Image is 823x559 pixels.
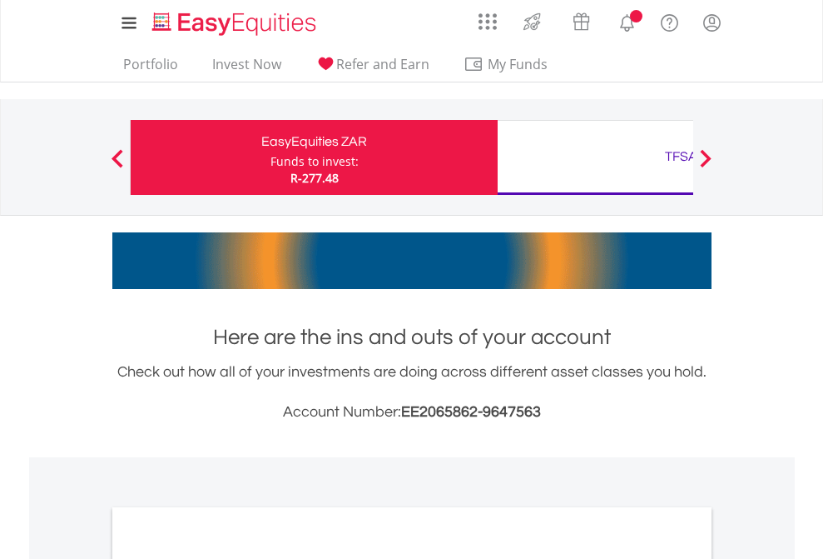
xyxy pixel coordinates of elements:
[112,361,711,424] div: Check out how all of your investments are doing across different asset classes you hold.
[290,170,339,186] span: R-277.48
[141,130,488,153] div: EasyEquities ZAR
[112,232,711,289] img: EasyMortage Promotion Banner
[557,4,606,35] a: Vouchers
[117,56,185,82] a: Portfolio
[146,4,323,37] a: Home page
[270,153,359,170] div: Funds to invest:
[568,8,595,35] img: vouchers-v2.svg
[518,8,546,35] img: thrive-v2.svg
[478,12,497,31] img: grid-menu-icon.svg
[112,322,711,352] h1: Here are the ins and outs of your account
[648,4,691,37] a: FAQ's and Support
[309,56,436,82] a: Refer and Earn
[112,401,711,424] h3: Account Number:
[691,4,733,41] a: My Profile
[101,157,134,174] button: Previous
[206,56,288,82] a: Invest Now
[468,4,508,31] a: AppsGrid
[401,404,541,420] span: EE2065862-9647563
[606,4,648,37] a: Notifications
[464,53,573,75] span: My Funds
[689,157,722,174] button: Next
[336,55,429,73] span: Refer and Earn
[149,10,323,37] img: EasyEquities_Logo.png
